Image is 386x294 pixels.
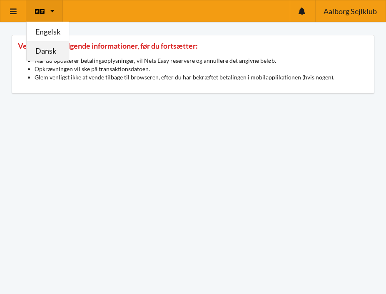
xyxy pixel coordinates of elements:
[35,65,368,73] li: Opkrævningen vil ske på transaktionsdatoen.
[27,42,69,61] a: Dansk
[35,73,368,82] li: Glem venligst ikke at vende tilbage til browseren, efter du har bekræftet betalingen i mobilappli...
[18,41,368,51] p: Venligst tjek følgende informationer, før du fortsætter:
[324,7,377,15] span: Aalborg Sejlklub
[35,57,368,65] li: Når du opdaterer betalingsoplysninger, vil Nets Easy reservere og annullere det angivne beløb.
[27,22,69,41] a: Engelsk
